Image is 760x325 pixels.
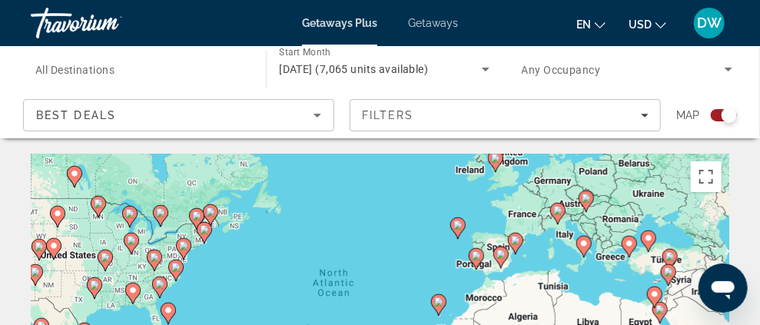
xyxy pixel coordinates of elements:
span: Best Deals [36,109,116,121]
span: Filters [362,109,414,121]
button: Filters [350,99,661,131]
button: Toggle fullscreen view [691,161,722,192]
button: Change language [576,13,606,35]
button: Change currency [629,13,666,35]
span: [DATE] (7,065 units available) [279,63,428,75]
input: Select destination [35,61,246,79]
span: Start Month [279,48,330,58]
mat-select: Sort by [36,106,321,124]
a: Getaways [408,17,458,29]
span: en [576,18,591,31]
span: All Destinations [35,64,114,76]
button: User Menu [689,7,729,39]
a: Travorium [31,3,184,43]
span: USD [629,18,652,31]
iframe: Button to launch messaging window [699,264,748,313]
span: Any Occupancy [522,64,601,76]
a: Getaways Plus [302,17,377,29]
span: Map [676,104,699,126]
span: DW [697,15,722,31]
